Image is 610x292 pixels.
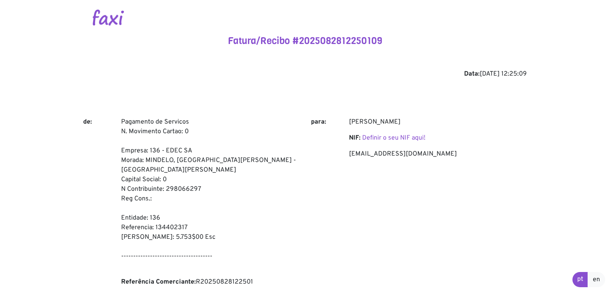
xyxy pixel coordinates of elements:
b: para: [311,118,326,126]
a: Definir o seu NIF aqui! [362,134,425,142]
p: [EMAIL_ADDRESS][DOMAIN_NAME] [349,149,527,159]
p: R20250828122501 [121,277,299,287]
b: de: [83,118,92,126]
a: en [588,272,605,287]
b: Referência Comerciante: [121,278,196,286]
a: pt [572,272,588,287]
p: [PERSON_NAME] [349,117,527,127]
p: Pagamento de Servicos N. Movimento Cartao: 0 Empresa: 136 - EDEC SA Morada: MINDELO, [GEOGRAPHIC_... [121,117,299,271]
b: Data: [464,70,480,78]
h4: Fatura/Recibo #2025082812250109 [83,35,527,47]
b: NIF: [349,134,361,142]
div: [DATE] 12:25:09 [83,69,527,79]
